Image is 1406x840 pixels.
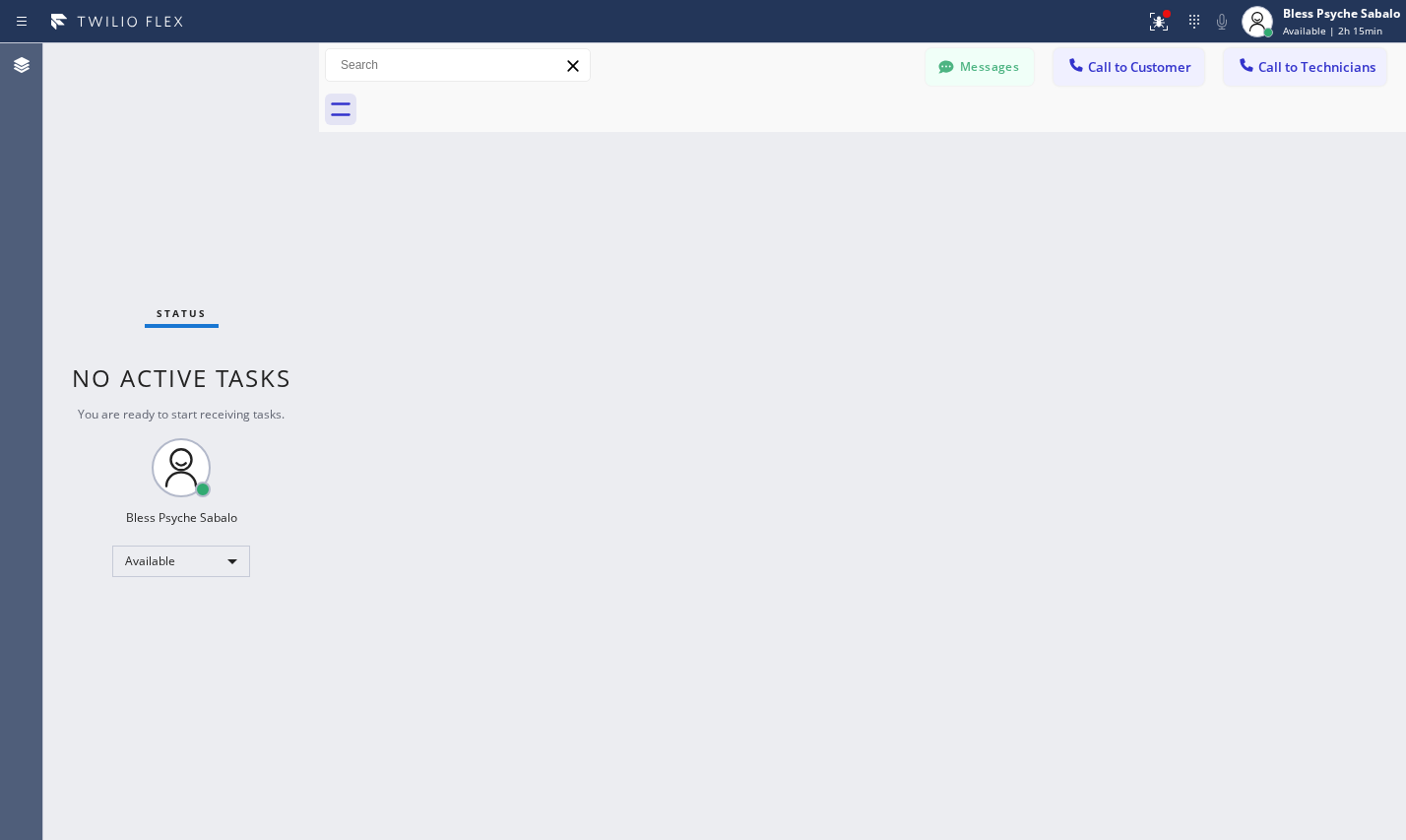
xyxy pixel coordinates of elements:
[1224,48,1386,86] button: Call to Technicians
[126,509,237,526] div: Bless Psyche Sabalo
[1283,5,1400,22] div: Bless Psyche Sabalo
[326,49,590,81] input: Search
[72,361,291,394] span: No active tasks
[157,306,207,320] span: Status
[112,546,250,577] div: Available
[1208,8,1236,35] button: Mute
[78,406,285,422] span: You are ready to start receiving tasks.
[1283,24,1382,37] span: Available | 2h 15min
[1054,48,1204,86] button: Call to Customer
[1258,58,1375,76] span: Call to Technicians
[926,48,1034,86] button: Messages
[1088,58,1191,76] span: Call to Customer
